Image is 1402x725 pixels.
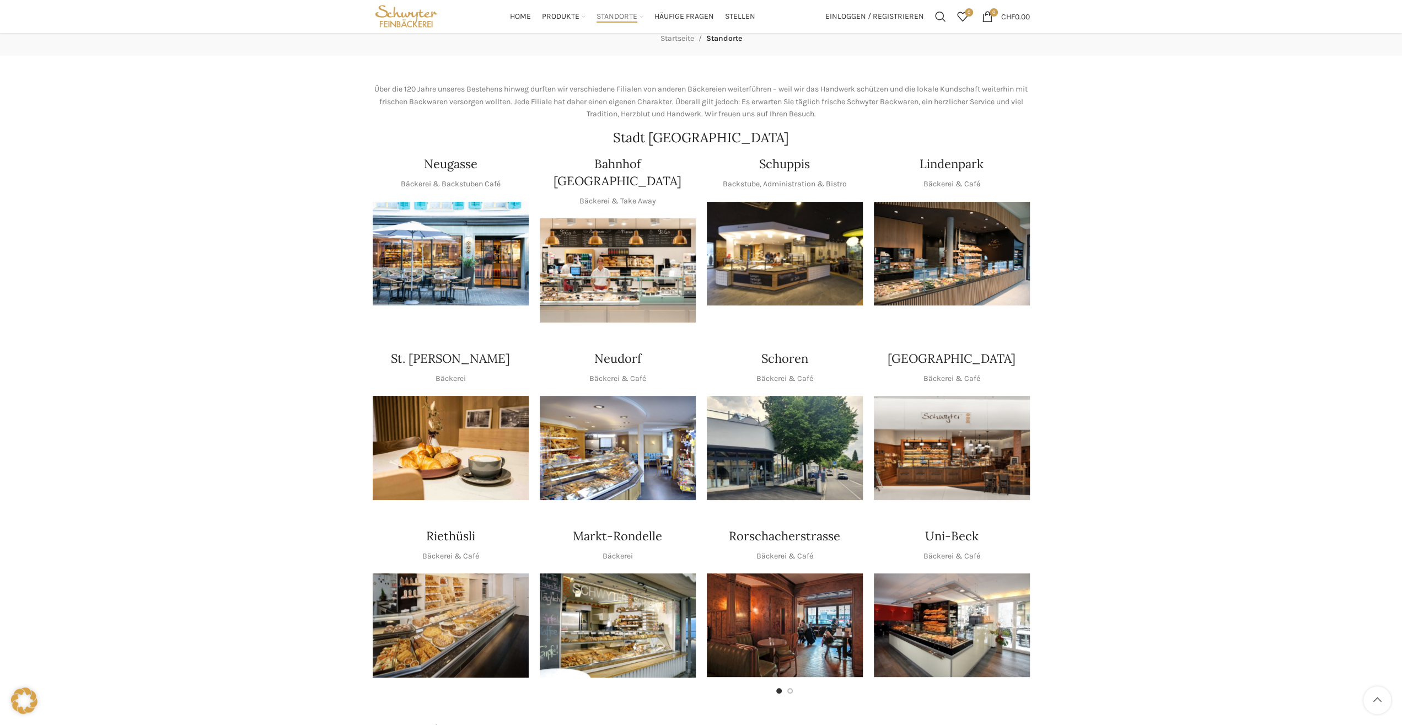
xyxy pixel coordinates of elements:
img: Schwyter-1800x900 [874,396,1030,500]
span: 0 [990,8,998,17]
img: Neudorf_1 [540,396,696,500]
p: Bäckerei & Backstuben Café [401,178,501,190]
p: Bäckerei & Café [923,373,980,385]
span: Standorte [597,12,637,22]
p: Bäckerei [436,373,466,385]
h4: Schuppis [759,155,810,173]
img: Bahnhof St. Gallen [540,218,696,323]
h4: Neugasse [424,155,477,173]
div: 1 / 1 [874,202,1030,306]
div: 1 / 1 [373,396,529,500]
span: Häufige Fragen [654,12,714,22]
div: 1 / 1 [874,396,1030,500]
div: 1 / 2 [707,573,863,677]
div: 1 / 1 [707,396,863,500]
a: Einloggen / Registrieren [820,6,930,28]
img: Rondelle_1 [540,573,696,678]
p: Bäckerei & Take Away [579,195,656,207]
h4: Neudorf [594,350,641,367]
div: 1 / 1 [874,573,1030,677]
a: Standorte [597,6,643,28]
div: Main navigation [445,6,819,28]
p: Über die 120 Jahre unseres Bestehens hinweg durften wir verschiedene Filialen von anderen Bäckere... [373,83,1030,120]
h4: Rorschacherstrasse [729,528,840,545]
a: Häufige Fragen [654,6,714,28]
p: Bäckerei & Café [756,550,813,562]
img: schwyter-23 [373,396,529,500]
img: rechts_09-1 [874,573,1030,677]
div: 1 / 1 [540,218,696,323]
span: Stellen [725,12,755,22]
h4: Uni-Beck [925,528,979,545]
h4: Lindenpark [920,155,984,173]
p: Backstube, Administration & Bistro [723,178,847,190]
span: Produkte [542,12,579,22]
a: Stellen [725,6,755,28]
p: Bäckerei & Café [589,373,646,385]
a: Site logo [373,11,441,20]
div: 1 / 1 [540,396,696,500]
div: Meine Wunschliste [952,6,974,28]
img: 0842cc03-b884-43c1-a0c9-0889ef9087d6 copy [707,396,863,500]
img: Neugasse [373,202,529,306]
span: 0 [965,8,973,17]
h4: Schoren [761,350,808,367]
p: Bäckerei & Café [923,550,980,562]
img: Riethüsli-2 [373,573,529,678]
li: Go to slide 1 [776,688,782,694]
a: Home [510,6,531,28]
h2: Stadt [GEOGRAPHIC_DATA] [373,131,1030,144]
span: Standorte [706,34,742,43]
h4: Riethüsli [426,528,475,545]
span: Home [510,12,531,22]
a: Suchen [930,6,952,28]
img: 017-e1571925257345 [874,202,1030,306]
h4: [GEOGRAPHIC_DATA] [888,350,1016,367]
div: 1 / 1 [373,573,529,678]
a: Produkte [542,6,585,28]
li: Go to slide 2 [787,688,793,694]
div: 1 / 1 [373,202,529,306]
div: 1 / 1 [540,573,696,678]
p: Bäckerei & Café [923,178,980,190]
a: Scroll to top button [1363,686,1391,714]
a: Startseite [660,34,694,43]
h4: Markt-Rondelle [573,528,662,545]
img: Rorschacherstrasse [707,573,863,677]
span: Einloggen / Registrieren [825,13,924,20]
h4: St. [PERSON_NAME] [391,350,510,367]
p: Bäckerei [603,550,633,562]
img: 150130-Schwyter-013 [707,202,863,306]
p: Bäckerei & Café [422,550,479,562]
a: 0 CHF0.00 [976,6,1035,28]
div: 1 / 1 [707,202,863,306]
span: CHF [1001,12,1015,21]
h4: Bahnhof [GEOGRAPHIC_DATA] [540,155,696,190]
a: 0 [952,6,974,28]
bdi: 0.00 [1001,12,1030,21]
p: Bäckerei & Café [756,373,813,385]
